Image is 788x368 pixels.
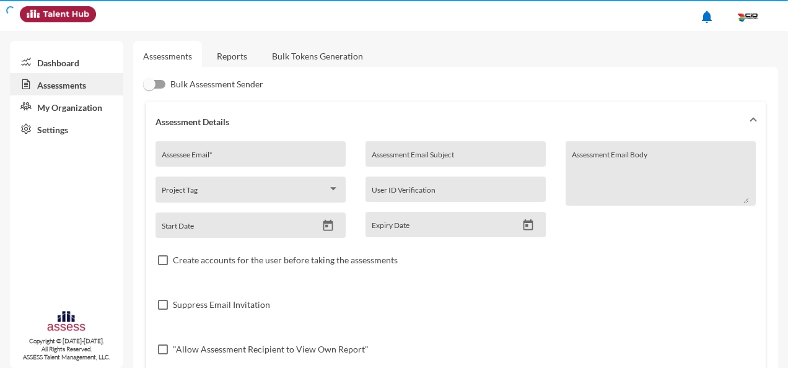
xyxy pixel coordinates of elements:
img: assesscompany-logo.png [46,310,86,335]
a: Assessments [10,73,123,95]
mat-panel-title: Assessment Details [155,116,741,127]
p: Copyright © [DATE]-[DATE]. All Rights Reserved. ASSESS Talent Management, LLC. [10,337,123,361]
span: "Allow Assessment Recipient to View Own Report" [173,342,369,357]
a: Bulk Tokens Generation [262,41,373,71]
span: Create accounts for the user before taking the assessments [173,253,398,268]
a: Dashboard [10,51,123,73]
a: Reports [207,41,257,71]
mat-expansion-panel-header: Assessment Details [146,102,766,141]
a: Settings [10,118,123,140]
span: Bulk Assessment Sender [170,77,263,92]
a: My Organization [10,95,123,118]
button: Open calendar [517,219,539,232]
mat-icon: notifications [699,9,714,24]
button: Open calendar [317,219,339,232]
span: Suppress Email Invitation [173,297,270,312]
a: Assessments [143,51,192,61]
